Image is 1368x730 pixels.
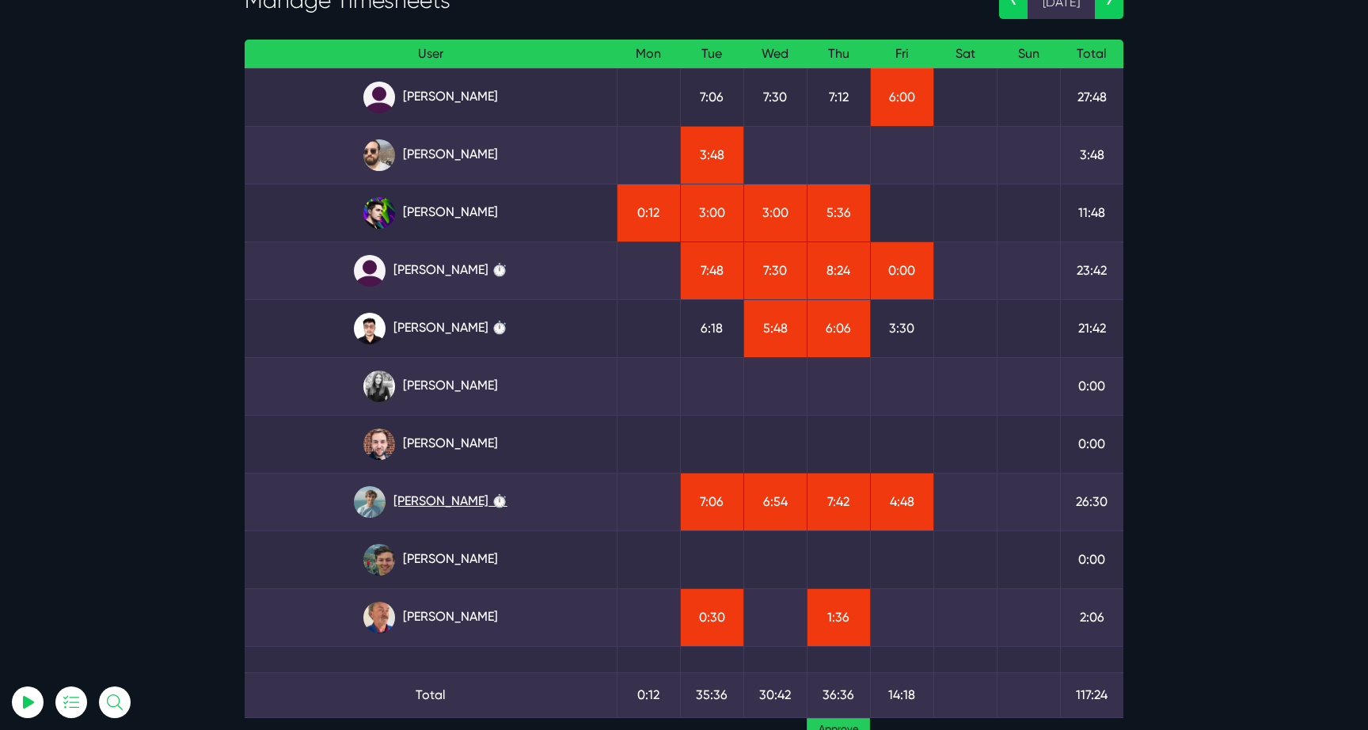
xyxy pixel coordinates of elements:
[354,486,386,518] img: tkl4csrki1nqjgf0pb1z.png
[363,428,395,460] img: tfogtqcjwjterk6idyiu.jpg
[617,184,680,241] td: 0:12
[1060,357,1123,415] td: 0:00
[1060,588,1123,646] td: 2:06
[680,241,743,299] td: 7:48
[257,255,604,287] a: [PERSON_NAME] ⏱️
[933,40,997,69] th: Sat
[680,184,743,241] td: 3:00
[1060,299,1123,357] td: 21:42
[1060,184,1123,241] td: 11:48
[363,82,395,113] img: default_qrqg0b.png
[257,428,604,460] a: [PERSON_NAME]
[354,313,386,344] img: xv1kmavyemxtguplm5ir.png
[1060,672,1123,717] td: 117:24
[51,279,226,313] button: Log In
[257,197,604,229] a: [PERSON_NAME]
[743,672,807,717] td: 30:42
[680,40,743,69] th: Tue
[997,40,1060,69] th: Sun
[807,241,870,299] td: 8:24
[1060,126,1123,184] td: 3:48
[680,126,743,184] td: 3:48
[680,672,743,717] td: 35:36
[363,544,395,576] img: esb8jb8dmrsykbqurfoz.jpg
[257,371,604,402] a: [PERSON_NAME]
[363,371,395,402] img: rgqpcqpgtbr9fmz9rxmm.jpg
[1060,241,1123,299] td: 23:42
[870,299,933,357] td: 3:30
[354,255,386,287] img: default_qrqg0b.png
[807,68,870,126] td: 7:12
[245,40,617,69] th: User
[807,299,870,357] td: 6:06
[245,672,617,717] td: Total
[680,68,743,126] td: 7:06
[807,40,870,69] th: Thu
[1060,415,1123,473] td: 0:00
[1060,473,1123,530] td: 26:30
[680,588,743,646] td: 0:30
[807,184,870,241] td: 5:36
[257,544,604,576] a: [PERSON_NAME]
[743,68,807,126] td: 7:30
[743,40,807,69] th: Wed
[363,602,395,633] img: canx5m3pdzrsbjzqsess.jpg
[257,486,604,518] a: [PERSON_NAME] ⏱️
[743,473,807,530] td: 6:54
[617,672,680,717] td: 0:12
[680,299,743,357] td: 6:18
[1060,530,1123,588] td: 0:00
[807,672,870,717] td: 36:36
[870,68,933,126] td: 6:00
[807,588,870,646] td: 1:36
[363,197,395,229] img: rxuxidhawjjb44sgel4e.png
[743,241,807,299] td: 7:30
[870,672,933,717] td: 14:18
[1060,40,1123,69] th: Total
[257,602,604,633] a: [PERSON_NAME]
[257,139,604,171] a: [PERSON_NAME]
[807,473,870,530] td: 7:42
[617,40,680,69] th: Mon
[257,82,604,113] a: [PERSON_NAME]
[743,184,807,241] td: 3:00
[257,313,604,344] a: [PERSON_NAME] ⏱️
[870,40,933,69] th: Fri
[680,473,743,530] td: 7:06
[363,139,395,171] img: ublsy46zpoyz6muduycb.jpg
[870,473,933,530] td: 4:48
[870,241,933,299] td: 0:00
[1060,68,1123,126] td: 27:48
[743,299,807,357] td: 5:48
[51,186,226,221] input: Email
